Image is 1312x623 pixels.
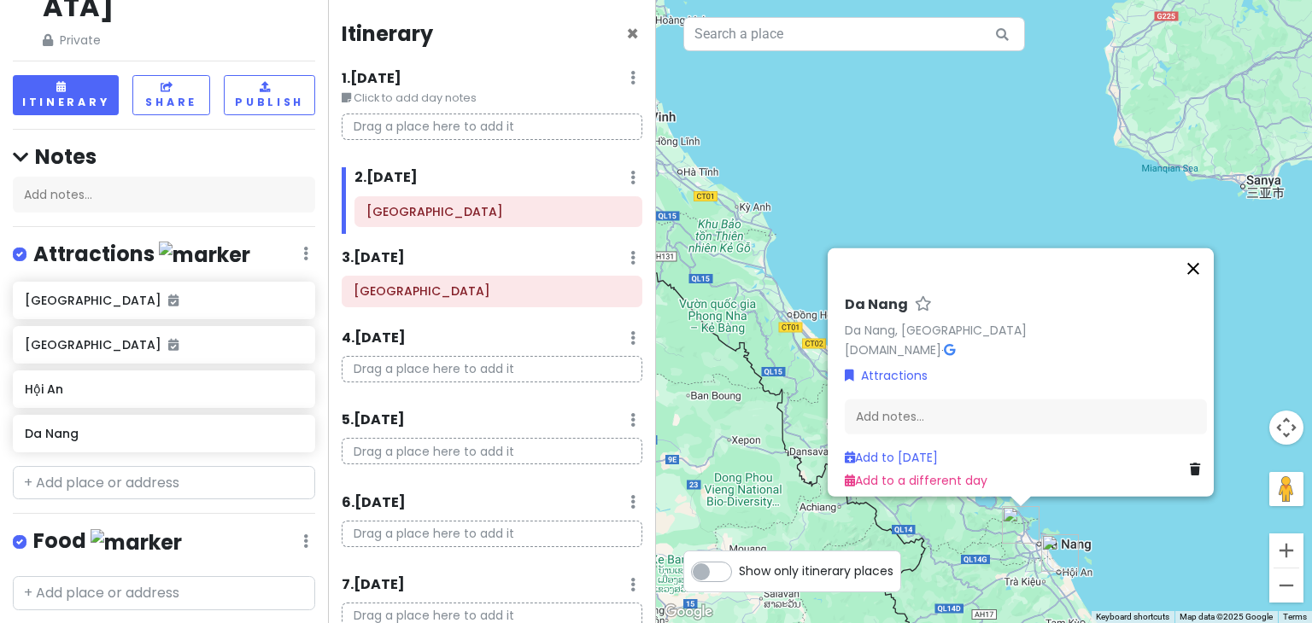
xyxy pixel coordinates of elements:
[342,411,405,429] h6: 5 . [DATE]
[1269,533,1303,568] button: Zoom in
[342,438,642,464] p: Drag a place here to add it
[168,294,179,306] i: Added to itinerary
[342,70,401,88] h6: 1 . [DATE]
[1096,611,1169,623] button: Keyboard shortcuts
[845,472,987,489] a: Add to a different day
[1034,527,1086,579] div: Hội An
[1269,568,1303,603] button: Zoom out
[13,143,315,170] h4: Notes
[132,75,210,115] button: Share
[1283,612,1307,621] a: Terms (opens in new tab)
[1269,410,1303,445] button: Map camera controls
[845,399,1207,435] div: Add notes...
[159,242,250,268] img: marker
[25,337,302,352] h6: [GEOGRAPHIC_DATA]
[845,341,941,358] a: [DOMAIN_NAME]
[1269,472,1303,506] button: Drag Pegman onto the map to open Street View
[13,576,315,610] input: + Add place or address
[342,90,642,107] small: Click to add day notes
[354,169,418,187] h6: 2 . [DATE]
[342,249,405,267] h6: 3 . [DATE]
[845,296,1207,359] div: ·
[25,426,302,441] h6: Da Nang
[33,527,182,556] h4: Food
[626,20,639,48] span: Close itinerary
[845,296,908,314] h6: Da Nang
[342,576,405,594] h6: 7 . [DATE]
[845,322,1027,339] a: Da Nang, [GEOGRAPHIC_DATA]
[683,17,1025,51] input: Search a place
[91,529,182,556] img: marker
[366,204,630,219] h6: Hanoi
[33,241,250,269] h4: Attractions
[660,601,717,623] a: Open this area in Google Maps (opens a new window)
[43,31,287,49] span: Private
[1190,459,1207,478] a: Delete place
[342,114,642,140] p: Drag a place here to add it
[626,24,639,44] button: Close
[739,562,893,580] span: Show only itinerary places
[168,339,179,351] i: Added to itinerary
[342,521,642,547] p: Drag a place here to add it
[25,381,302,397] h6: Hội An
[845,366,928,385] a: Attractions
[13,75,119,115] button: Itinerary
[1173,248,1214,289] button: Close
[660,601,717,623] img: Google
[845,449,938,466] a: Add to [DATE]
[354,283,630,299] h6: Hạ Long Bay
[915,296,932,314] a: Star place
[342,494,406,512] h6: 6 . [DATE]
[995,499,1046,550] div: Da Nang
[342,329,406,347] h6: 4 . [DATE]
[13,177,315,213] div: Add notes...
[342,20,433,47] h4: Itinerary
[1180,612,1273,621] span: Map data ©2025 Google
[25,293,302,308] h6: [GEOGRAPHIC_DATA]
[944,343,955,355] i: Google Maps
[224,75,315,115] button: Publish
[342,356,642,382] p: Drag a place here to add it
[13,466,315,500] input: + Add place or address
